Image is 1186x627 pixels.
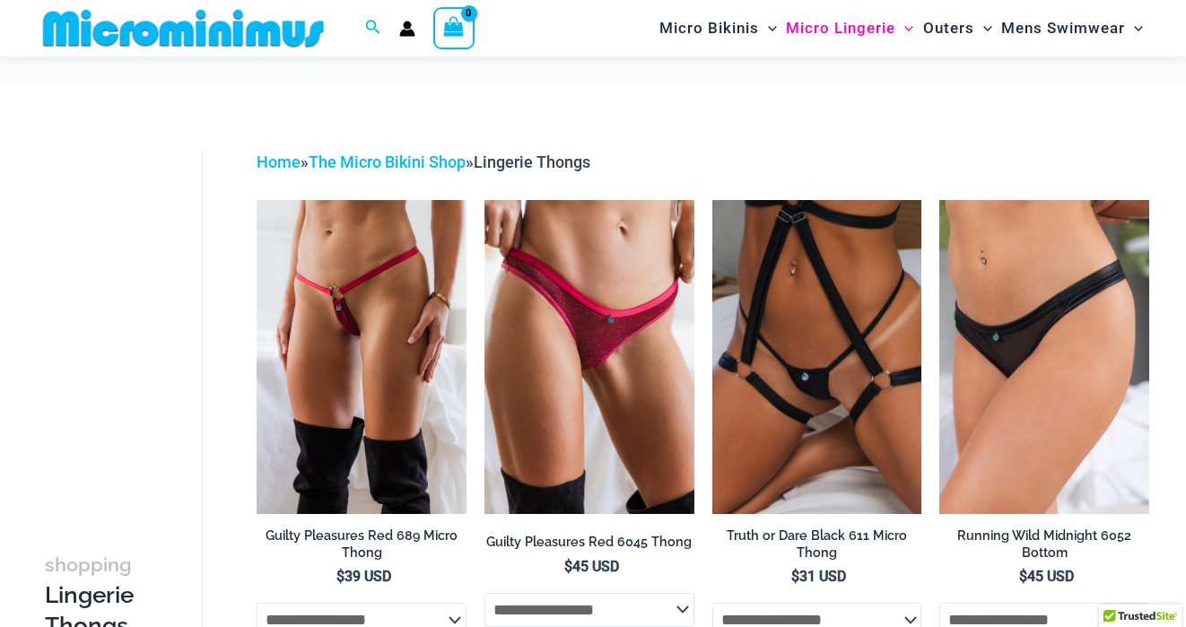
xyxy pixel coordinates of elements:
h2: Guilty Pleasures Red 689 Micro Thong [257,527,467,561]
a: OutersMenu ToggleMenu Toggle [919,5,997,51]
span: Lingerie Thongs [474,152,590,171]
h2: Guilty Pleasures Red 6045 Thong [484,534,694,551]
span: Menu Toggle [974,5,992,51]
a: Guilty Pleasures Red 689 Micro Thong [257,527,467,568]
a: Guilty Pleasures Red 689 Micro 01Guilty Pleasures Red 689 Micro 02Guilty Pleasures Red 689 Micro 02 [257,200,467,515]
a: The Micro Bikini Shop [309,152,466,171]
span: shopping [45,553,132,576]
h2: Running Wild Midnight 6052 Bottom [939,527,1149,561]
span: Menu Toggle [895,5,913,51]
img: MM SHOP LOGO FLAT [36,8,331,48]
a: Micro LingerieMenu ToggleMenu Toggle [781,5,918,51]
img: Truth or Dare Black Micro 02 [712,200,922,515]
span: Menu Toggle [1125,5,1143,51]
iframe: TrustedSite Certified [45,135,206,493]
a: Search icon link [365,17,381,39]
bdi: 45 USD [1019,568,1074,585]
a: Guilty Pleasures Red 6045 Thong 01Guilty Pleasures Red 6045 Thong 02Guilty Pleasures Red 6045 Tho... [484,200,694,515]
span: $ [791,568,799,585]
span: Micro Bikinis [659,5,759,51]
a: Guilty Pleasures Red 6045 Thong [484,534,694,557]
h2: Truth or Dare Black 611 Micro Thong [712,527,922,561]
span: Mens Swimwear [1001,5,1125,51]
bdi: 39 USD [336,568,391,585]
span: $ [1019,568,1027,585]
span: $ [336,568,344,585]
a: Home [257,152,301,171]
a: Truth or Dare Black 611 Micro Thong [712,527,922,568]
bdi: 31 USD [791,568,846,585]
span: Outers [923,5,974,51]
a: View Shopping Cart, empty [433,7,475,48]
a: Running Wild Midnight 6052 Bottom [939,527,1149,568]
img: Guilty Pleasures Red 6045 Thong 01 [484,200,694,515]
img: Running Wild Midnight 6052 Bottom 01 [939,200,1149,515]
span: $ [564,558,572,575]
bdi: 45 USD [564,558,619,575]
span: Micro Lingerie [786,5,895,51]
nav: Site Navigation [652,3,1150,54]
a: Running Wild Midnight 6052 Bottom 01Running Wild Midnight 1052 Top 6052 Bottom 05Running Wild Mid... [939,200,1149,515]
a: Mens SwimwearMenu ToggleMenu Toggle [997,5,1147,51]
a: Truth or Dare Black Micro 02Truth or Dare Black 1905 Bodysuit 611 Micro 12Truth or Dare Black 190... [712,200,922,515]
a: Micro BikinisMenu ToggleMenu Toggle [655,5,781,51]
span: Menu Toggle [759,5,777,51]
img: Guilty Pleasures Red 689 Micro 01 [257,200,467,515]
a: Account icon link [399,21,415,37]
span: » » [257,152,590,171]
